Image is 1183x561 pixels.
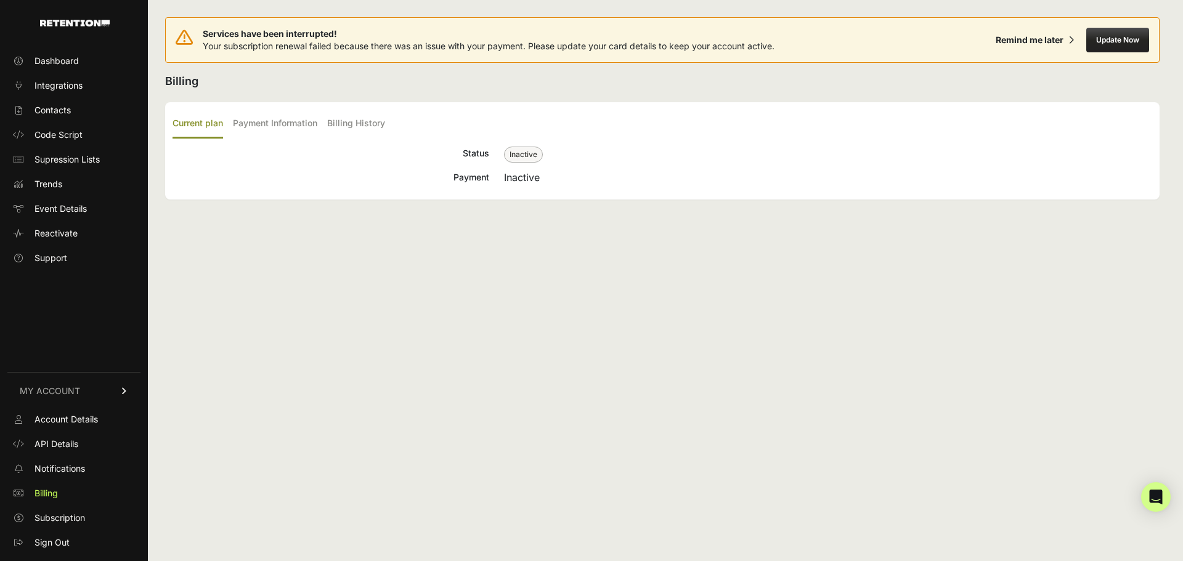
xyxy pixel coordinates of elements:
[7,533,140,552] a: Sign Out
[7,508,140,528] a: Subscription
[35,129,83,141] span: Code Script
[7,483,140,503] a: Billing
[7,434,140,454] a: API Details
[35,487,58,499] span: Billing
[35,203,87,215] span: Event Details
[173,146,489,163] div: Status
[504,147,543,163] span: Inactive
[7,248,140,268] a: Support
[35,252,67,264] span: Support
[996,34,1063,46] div: Remind me later
[7,100,140,120] a: Contacts
[20,385,80,397] span: MY ACCOUNT
[233,110,317,139] label: Payment Information
[35,178,62,190] span: Trends
[35,55,79,67] span: Dashboard
[35,413,98,426] span: Account Details
[7,174,140,194] a: Trends
[173,110,223,139] label: Current plan
[1141,482,1171,512] div: Open Intercom Messenger
[7,76,140,95] a: Integrations
[7,125,140,145] a: Code Script
[35,462,85,475] span: Notifications
[504,170,1152,185] div: Inactive
[7,459,140,478] a: Notifications
[7,150,140,169] a: Supression Lists
[7,372,140,410] a: MY ACCOUNT
[1086,28,1149,52] button: Update Now
[7,51,140,71] a: Dashboard
[35,79,83,92] span: Integrations
[165,73,1160,90] h2: Billing
[35,438,78,450] span: API Details
[991,29,1079,51] button: Remind me later
[327,110,385,139] label: Billing History
[7,410,140,429] a: Account Details
[35,153,100,166] span: Supression Lists
[35,104,71,116] span: Contacts
[40,20,110,26] img: Retention.com
[35,227,78,240] span: Reactivate
[173,170,489,185] div: Payment
[35,536,70,549] span: Sign Out
[203,28,774,40] span: Services have been interrupted!
[35,512,85,524] span: Subscription
[7,199,140,219] a: Event Details
[203,41,774,51] span: Your subscription renewal failed because there was an issue with your payment. Please update your...
[7,224,140,243] a: Reactivate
